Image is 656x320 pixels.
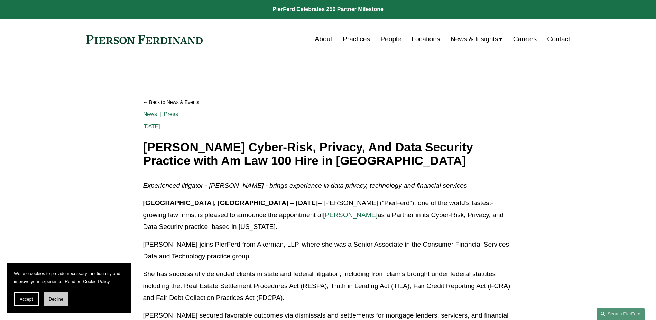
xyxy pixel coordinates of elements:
[380,33,401,46] a: People
[343,33,370,46] a: Practices
[143,96,513,108] a: Back to News & Events
[315,33,332,46] a: About
[412,33,440,46] a: Locations
[513,33,537,46] a: Careers
[143,239,513,263] p: [PERSON_NAME] joins PierFerd from Akerman, LLP, where she was a Senior Associate in the Consumer ...
[547,33,570,46] a: Contact
[164,111,178,117] a: Press
[143,141,513,167] h1: [PERSON_NAME] Cyber-Risk, Privacy, And Data Security Practice with Am Law 100 Hire in [GEOGRAPHIC...
[83,279,110,284] a: Cookie Policy
[323,211,378,219] a: [PERSON_NAME]
[44,292,68,306] button: Decline
[143,199,318,206] strong: [GEOGRAPHIC_DATA], [GEOGRAPHIC_DATA] – [DATE]
[143,111,157,117] a: News
[49,297,63,302] span: Decline
[143,182,467,189] em: Experienced litigator - [PERSON_NAME] - brings experience in data privacy, technology and financi...
[451,33,498,45] span: News & Insights
[597,308,645,320] a: Search this site
[7,263,131,313] section: Cookie banner
[143,268,513,304] p: She has successfully defended clients in state and federal litigation, including from claims brou...
[451,33,503,46] a: folder dropdown
[14,292,39,306] button: Accept
[20,297,33,302] span: Accept
[143,197,513,233] p: – [PERSON_NAME] (“PierFerd”), one of the world’s fastest-growing law firms, is pleased to announc...
[14,269,124,285] p: We use cookies to provide necessary functionality and improve your experience. Read our .
[143,123,160,130] span: [DATE]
